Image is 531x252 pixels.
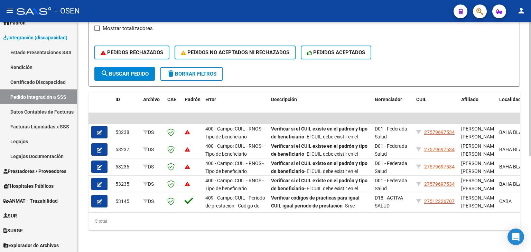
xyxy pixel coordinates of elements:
button: PEDIDOS ACEPTADOS [301,46,372,59]
div: 5 total [88,213,520,230]
span: D01 - Federada Salud [375,126,407,139]
span: CUIL [416,97,427,102]
span: - El CUIL debe existir en el padrón de la Obra Social, y no debe ser del tipo beneficiario adhere... [271,178,367,215]
mat-icon: search [101,69,109,78]
span: PEDIDOS RECHAZADOS [101,49,163,56]
strong: Verificar si el CUIL existe en el padrón y tipo de beneficiario [271,143,367,157]
span: [PERSON_NAME] [PERSON_NAME] [461,178,498,191]
span: Padrón [3,19,26,27]
span: [PERSON_NAME] [PERSON_NAME] [461,161,498,174]
span: Buscar Pedido [101,71,149,77]
span: Borrar Filtros [167,71,216,77]
span: SURGE [3,227,23,234]
span: [PERSON_NAME] [PERSON_NAME] [461,126,498,139]
span: 27512226707 [424,198,455,204]
strong: Verificar códigos de prácticas para igual CUIL igual periodo de prestación [271,195,360,209]
span: 27579697534 [424,129,455,135]
span: 400 - Campo: CUIL - RNOS - Tipo de beneficiario [205,178,264,191]
mat-icon: menu [6,7,14,15]
div: DS [143,163,162,171]
span: D18 - ACTIVA SALUD [375,195,403,209]
datatable-header-cell: Afiliado [458,92,496,123]
strong: Verificar si el CUIL existe en el padrón y tipo de beneficiario [271,178,367,191]
span: 400 - Campo: CUIL - RNOS - Tipo de beneficiario [205,126,264,139]
span: 400 - Campo: CUIL - RNOS - Tipo de beneficiario [205,161,264,174]
span: [PERSON_NAME] [PERSON_NAME] [461,143,498,157]
datatable-header-cell: Padrón [182,92,203,123]
span: D01 - Federada Salud [375,178,407,191]
span: Archivo [143,97,160,102]
span: 27579697534 [424,181,455,187]
span: Localidad [499,97,521,102]
span: - Si se solicita el módulo de ?Alimentación? (código 095) no podrá solicitarse los códigos de prá... [271,195,365,248]
button: PEDIDOS RECHAZADOS [94,46,169,59]
span: Error [205,97,216,102]
span: - El CUIL debe existir en el padrón de la Obra Social, y no debe ser del tipo beneficiario adhere... [271,126,367,163]
mat-icon: person [517,7,525,15]
span: Explorador de Archivos [3,242,59,249]
span: [PERSON_NAME], [PERSON_NAME] [461,195,499,209]
button: Borrar Filtros [160,67,223,81]
div: 53235 [115,180,138,188]
div: DS [143,128,162,136]
span: 27579697534 [424,147,455,152]
button: Buscar Pedido [94,67,155,81]
span: Gerenciador [375,97,402,102]
datatable-header-cell: CAE [165,92,182,123]
span: D01 - Federada Salud [375,161,407,174]
div: DS [143,197,162,205]
div: DS [143,146,162,154]
span: Hospitales Públicos [3,182,54,190]
span: Mostrar totalizadores [103,24,153,32]
span: 400 - Campo: CUIL - RNOS - Tipo de beneficiario [205,143,264,157]
button: PEDIDOS NO ACEPTADOS NI RECHAZADOS [175,46,296,59]
span: Integración (discapacidad) [3,34,67,41]
span: CABA [499,198,512,204]
span: D01 - Federada Salud [375,143,407,157]
span: Descripción [271,97,297,102]
datatable-header-cell: Archivo [140,92,165,123]
span: PEDIDOS NO ACEPTADOS NI RECHAZADOS [181,49,289,56]
div: 53236 [115,163,138,171]
div: 53237 [115,146,138,154]
div: DS [143,180,162,188]
span: 27579697534 [424,164,455,169]
datatable-header-cell: Error [203,92,268,123]
div: 53145 [115,197,138,205]
span: 409 - Campo: CUIL - Periodo de prestación - Código de practica [205,195,265,216]
datatable-header-cell: Gerenciador [372,92,413,123]
datatable-header-cell: ID [113,92,140,123]
span: PEDIDOS ACEPTADOS [307,49,365,56]
span: - OSEN [55,3,80,19]
div: Open Intercom Messenger [507,229,524,245]
span: Prestadores / Proveedores [3,167,66,175]
mat-icon: delete [167,69,175,78]
span: SUR [3,212,17,220]
span: - El CUIL debe existir en el padrón de la Obra Social, y no debe ser del tipo beneficiario adhere... [271,161,367,197]
strong: Verificar si el CUIL existe en el padrón y tipo de beneficiario [271,126,367,139]
span: CAE [167,97,176,102]
span: ID [115,97,120,102]
div: 53238 [115,128,138,136]
datatable-header-cell: CUIL [413,92,458,123]
datatable-header-cell: Descripción [268,92,372,123]
span: ANMAT - Trazabilidad [3,197,58,205]
strong: Verificar si el CUIL existe en el padrón y tipo de beneficiario [271,161,367,174]
span: Padrón [185,97,201,102]
span: Afiliado [461,97,478,102]
span: - El CUIL debe existir en el padrón de la Obra Social, y no debe ser del tipo beneficiario adhere... [271,143,367,180]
